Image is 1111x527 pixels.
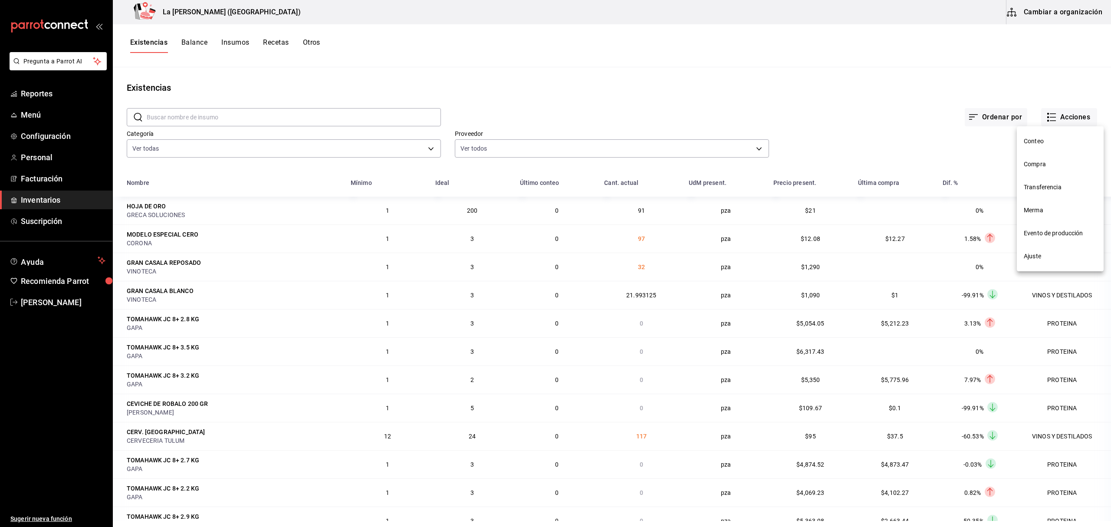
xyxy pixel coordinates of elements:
[1024,229,1097,238] span: Evento de producción
[1024,160,1097,169] span: Compra
[1024,252,1097,261] span: Ajuste
[1024,206,1097,215] span: Merma
[1024,183,1097,192] span: Transferencia
[1024,137,1097,146] span: Conteo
